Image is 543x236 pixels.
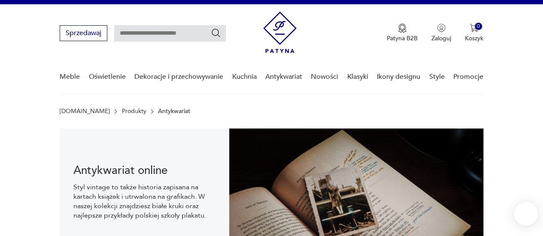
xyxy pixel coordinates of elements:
button: 0Koszyk [465,24,483,42]
div: 0 [475,23,482,30]
a: Nowości [311,60,338,93]
a: Sprzedawaj [60,31,107,37]
iframe: Smartsupp widget button [514,202,538,226]
a: Promocje [453,60,483,93]
p: Antykwariat [158,108,190,115]
a: Oświetlenie [89,60,126,93]
img: Ikonka użytkownika [437,24,446,32]
h1: Antykwariat online [73,165,215,176]
a: [DOMAIN_NAME] [60,108,110,115]
a: Ikona medaluPatyna B2B [387,24,418,42]
a: Antykwariat [265,60,302,93]
a: Kuchnia [232,60,256,93]
p: Zaloguj [431,34,451,42]
a: Produkty [122,108,146,115]
button: Zaloguj [431,24,451,42]
button: Sprzedawaj [60,25,107,41]
img: Ikona koszyka [470,24,478,32]
a: Klasyki [347,60,368,93]
p: Styl vintage to także historia zapisana na kartach książek i utrwalona na grafikach. W naszej kol... [73,182,215,220]
button: Szukaj [211,28,221,38]
p: Patyna B2B [387,34,418,42]
a: Style [429,60,444,93]
a: Dekoracje i przechowywanie [134,60,223,93]
img: Ikona medalu [398,24,406,33]
button: Patyna B2B [387,24,418,42]
p: Koszyk [465,34,483,42]
a: Ikony designu [377,60,420,93]
a: Meble [60,60,80,93]
img: Patyna - sklep z meblami i dekoracjami vintage [263,12,297,53]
